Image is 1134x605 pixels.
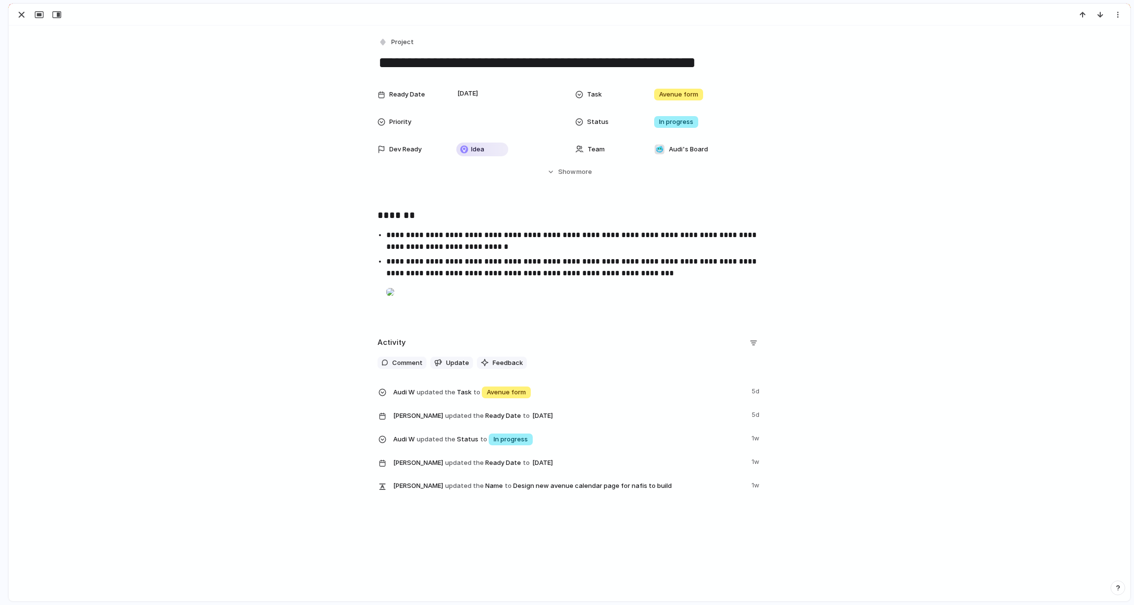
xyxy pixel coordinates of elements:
span: 1w [752,432,761,443]
span: [DATE] [455,88,481,99]
span: In progress [659,117,693,127]
span: updated the [445,481,484,491]
span: updated the [417,387,455,397]
span: [PERSON_NAME] [393,458,443,468]
span: Status [393,432,746,446]
span: Ready Date [389,90,425,99]
span: 1w [752,455,761,467]
span: Ready Date [393,408,746,423]
span: Show [558,167,576,177]
span: Feedback [493,358,523,368]
span: Team [588,145,605,154]
span: to [505,481,512,491]
span: [DATE] [530,457,556,469]
span: 5d [752,385,761,396]
span: to [523,458,530,468]
button: Comment [378,357,426,369]
button: Project [377,35,417,49]
h2: Activity [378,337,406,348]
span: 1w [752,479,761,490]
span: 5d [752,408,761,420]
button: Update [430,357,473,369]
span: Ready Date [393,455,746,470]
span: updated the [417,435,455,444]
span: Task [393,385,746,399]
span: [DATE] [530,410,556,422]
span: Update [446,358,469,368]
span: [PERSON_NAME] [393,481,443,491]
span: to [523,411,530,421]
div: 🥶 [655,145,664,154]
button: Showmore [378,163,761,181]
span: to [480,435,487,444]
span: Audi W [393,387,415,397]
span: Priority [389,117,411,127]
span: Status [587,117,609,127]
span: Comment [392,358,423,368]
span: Project [391,37,414,47]
span: Name Design new avenue calendar page for nafis to build [393,479,746,492]
span: In progress [494,435,528,444]
span: Audi W [393,435,415,444]
span: Avenue form [659,90,698,99]
span: updated the [445,411,484,421]
span: Audi's Board [669,145,708,154]
span: Avenue form [487,387,526,397]
span: updated the [445,458,484,468]
span: more [576,167,592,177]
span: [PERSON_NAME] [393,411,443,421]
span: Idea [471,145,484,154]
span: Dev Ready [389,145,422,154]
button: Feedback [477,357,527,369]
span: Task [587,90,602,99]
span: to [473,387,480,397]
